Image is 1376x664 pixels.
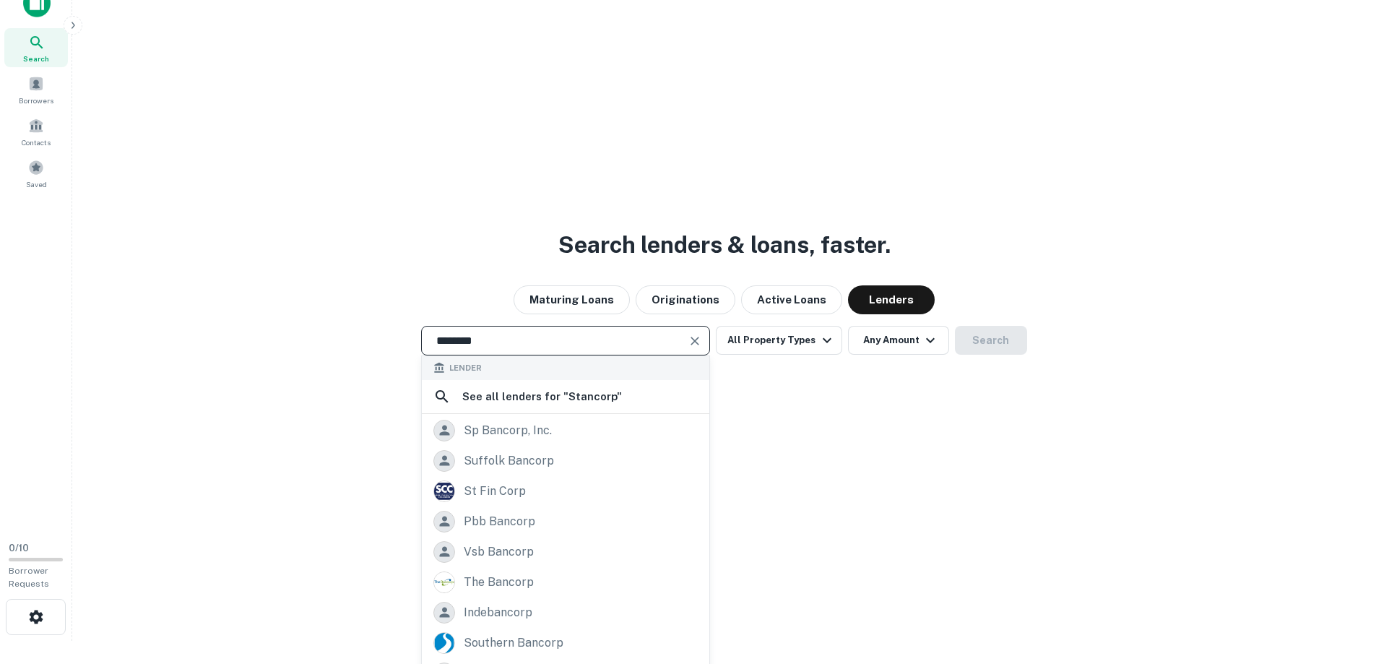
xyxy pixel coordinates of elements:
[19,95,53,106] span: Borrowers
[422,598,709,628] a: indebancorp
[464,541,534,563] div: vsb bancorp
[741,285,842,314] button: Active Loans
[434,572,454,592] img: picture
[464,450,554,472] div: suffolk bancorp
[848,326,949,355] button: Any Amount
[422,567,709,598] a: the bancorp
[1304,548,1376,618] iframe: Chat Widget
[4,154,68,193] a: Saved
[434,481,454,501] img: picture
[514,285,630,314] button: Maturing Loans
[716,326,841,355] button: All Property Types
[685,331,705,351] button: Clear
[464,572,534,593] div: the bancorp
[422,628,709,658] a: southern bancorp
[422,446,709,476] a: suffolk bancorp
[9,543,29,553] span: 0 / 10
[9,566,49,589] span: Borrower Requests
[848,285,935,314] button: Lenders
[4,28,68,67] a: Search
[464,511,535,533] div: pbb bancorp
[26,178,47,190] span: Saved
[422,476,709,506] a: st fin corp
[422,415,709,446] a: sp bancorp, inc.
[422,506,709,537] a: pbb bancorp
[558,228,891,262] h3: Search lenders & loans, faster.
[434,633,454,653] img: picture
[462,388,622,405] h6: See all lenders for " Stancorp "
[636,285,735,314] button: Originations
[422,537,709,567] a: vsb bancorp
[464,602,532,624] div: indebancorp
[449,362,482,374] span: Lender
[4,70,68,109] a: Borrowers
[4,112,68,151] a: Contacts
[464,480,526,502] div: st fin corp
[22,137,51,148] span: Contacts
[464,632,563,654] div: southern bancorp
[23,53,49,64] span: Search
[464,420,552,441] div: sp bancorp, inc.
